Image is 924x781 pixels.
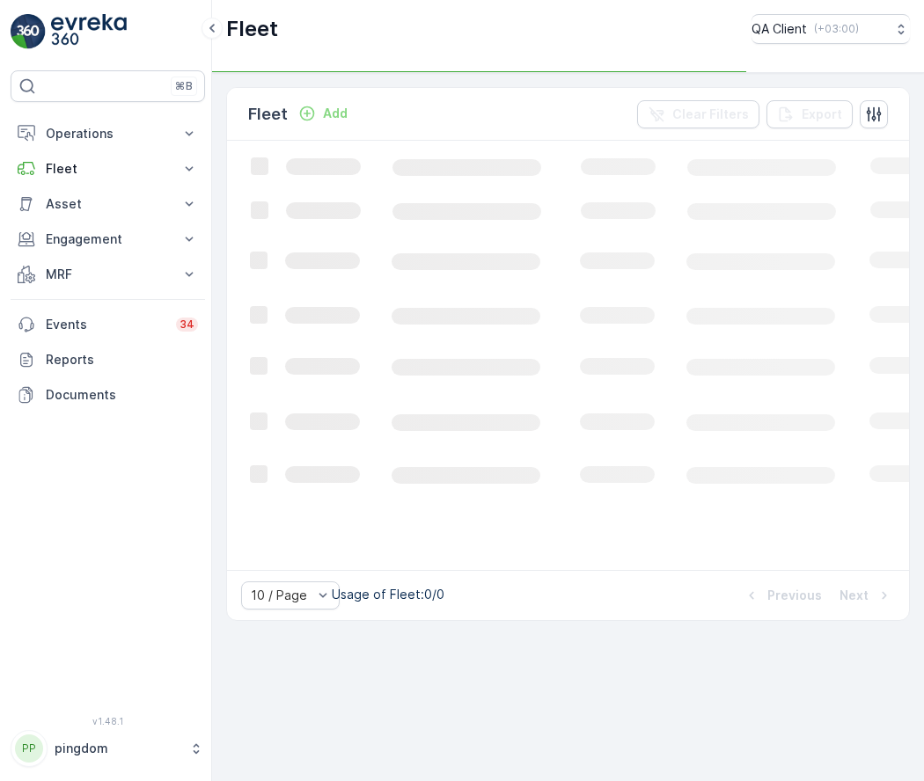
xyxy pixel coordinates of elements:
[175,79,193,93] p: ⌘B
[767,587,822,604] p: Previous
[11,307,205,342] a: Events34
[11,342,205,377] a: Reports
[741,585,824,606] button: Previous
[637,100,759,128] button: Clear Filters
[802,106,842,123] p: Export
[840,587,869,604] p: Next
[11,730,205,767] button: PPpingdom
[752,20,807,38] p: QA Client
[11,151,205,186] button: Fleet
[226,15,278,43] p: Fleet
[11,257,205,292] button: MRF
[323,105,348,122] p: Add
[838,585,895,606] button: Next
[46,125,170,142] p: Operations
[332,586,444,603] p: Usage of Fleet : 0/0
[46,230,170,248] p: Engagement
[180,318,194,332] p: 34
[46,195,170,213] p: Asset
[291,103,355,124] button: Add
[672,106,749,123] p: Clear Filters
[46,160,170,178] p: Fleet
[11,716,205,726] span: v 1.48.1
[814,22,859,36] p: ( +03:00 )
[46,266,170,283] p: MRF
[248,102,288,127] p: Fleet
[752,14,910,44] button: QA Client(+03:00)
[15,734,43,763] div: PP
[11,186,205,222] button: Asset
[766,100,853,128] button: Export
[55,740,180,757] p: pingdom
[51,14,127,49] img: logo_light-DOdMpM7g.png
[11,222,205,257] button: Engagement
[46,316,165,333] p: Events
[11,14,46,49] img: logo
[11,377,205,412] a: Documents
[11,116,205,151] button: Operations
[46,351,198,369] p: Reports
[46,386,198,404] p: Documents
